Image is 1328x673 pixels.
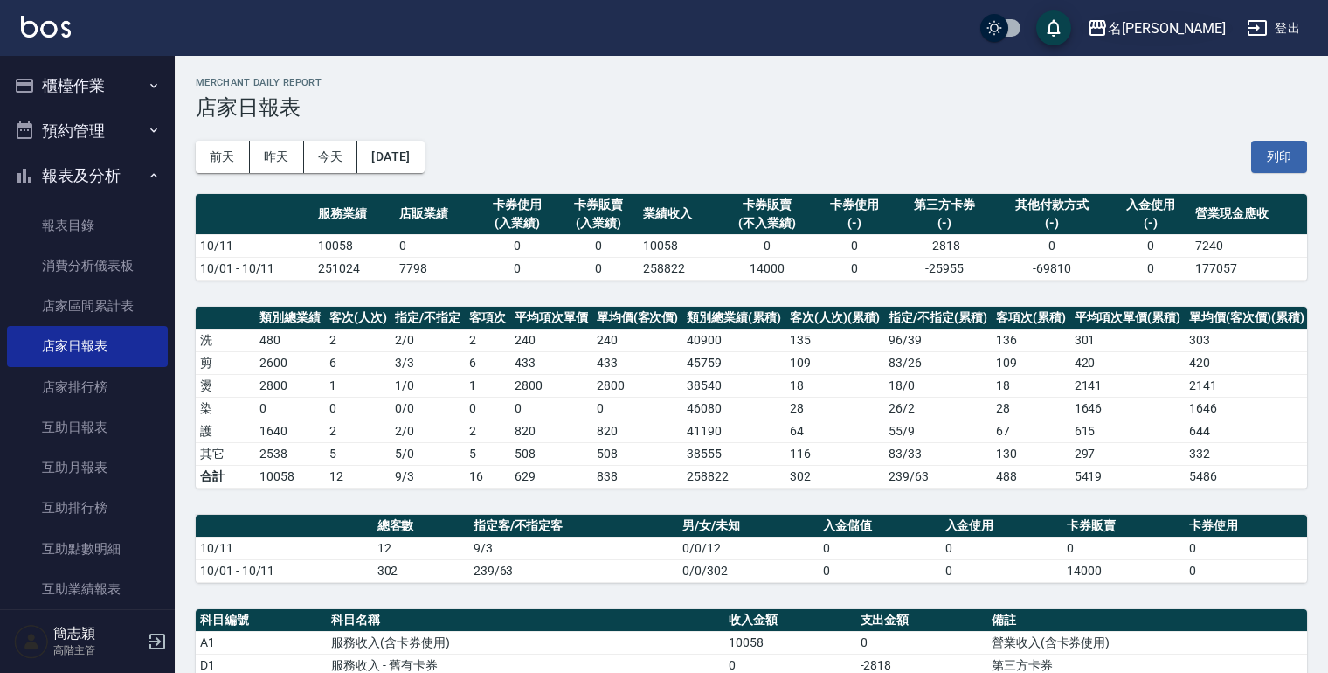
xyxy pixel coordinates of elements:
td: 燙 [196,374,255,397]
td: 營業收入(含卡券使用) [987,631,1307,654]
td: 239/63 [469,559,678,582]
td: 420 [1070,351,1186,374]
td: 0 [476,257,557,280]
th: 服務業績 [314,194,395,235]
td: 6 [325,351,391,374]
a: 互助月報表 [7,448,168,488]
th: 營業現金應收 [1191,194,1307,235]
div: (-) [819,214,891,232]
td: 38555 [682,442,785,465]
td: 644 [1185,420,1308,442]
td: 7798 [395,257,476,280]
td: 0 [1110,257,1191,280]
td: 10/11 [196,234,314,257]
td: 239/63 [884,465,992,488]
div: (入業績) [562,214,634,232]
td: 109 [785,351,885,374]
td: 480 [255,329,325,351]
td: 10/01 - 10/11 [196,559,373,582]
td: 18 / 0 [884,374,992,397]
td: 116 [785,442,885,465]
th: 類別總業績(累積) [682,307,785,330]
td: 83 / 26 [884,351,992,374]
th: 入金儲值 [819,515,941,538]
th: 指定/不指定 [391,307,465,330]
img: Person [14,624,49,659]
td: 240 [510,329,592,351]
div: 入金使用 [1114,196,1186,214]
td: 0 [395,234,476,257]
td: 2800 [510,374,592,397]
button: 前天 [196,141,250,173]
td: 26 / 2 [884,397,992,420]
a: 互助排行榜 [7,488,168,528]
th: 男/女/未知 [678,515,819,538]
th: 卡券販賣 [1062,515,1185,538]
th: 指定客/不指定客 [469,515,678,538]
td: 2 [325,420,391,442]
div: 第三方卡券 [900,196,990,214]
table: a dense table [196,307,1309,489]
th: 客次(人次) [325,307,391,330]
td: -25955 [896,257,994,280]
td: 258822 [682,465,785,488]
div: 卡券販賣 [562,196,634,214]
td: 2 [325,329,391,351]
td: 615 [1070,420,1186,442]
td: 2 / 0 [391,329,465,351]
td: 1 [325,374,391,397]
th: 收入金額 [724,609,855,632]
td: 2800 [592,374,683,397]
div: 名[PERSON_NAME] [1108,17,1226,39]
td: 820 [592,420,683,442]
th: 入金使用 [941,515,1063,538]
td: 0 [557,257,639,280]
td: 2141 [1070,374,1186,397]
td: 420 [1185,351,1308,374]
td: 0/0/12 [678,537,819,559]
a: 互助點數明細 [7,529,168,569]
td: 0 [994,234,1110,257]
td: 0 [819,537,941,559]
td: 0 [941,559,1063,582]
td: 0 [325,397,391,420]
th: 客項次(累積) [992,307,1070,330]
th: 類別總業績 [255,307,325,330]
td: 合計 [196,465,255,488]
th: 支出金額 [856,609,987,632]
td: 服務收入(含卡券使用) [327,631,724,654]
table: a dense table [196,515,1307,583]
td: 2 / 0 [391,420,465,442]
td: 1640 [255,420,325,442]
th: 店販業績 [395,194,476,235]
td: 洗 [196,329,255,351]
a: 互助日報表 [7,407,168,448]
td: 109 [992,351,1070,374]
td: 9/3 [391,465,465,488]
td: 0 [557,234,639,257]
td: 45759 [682,351,785,374]
td: 0 [814,257,896,280]
td: 0 [856,631,987,654]
td: 5 [465,442,510,465]
td: 28 [992,397,1070,420]
h2: Merchant Daily Report [196,77,1307,88]
td: 2141 [1185,374,1308,397]
button: 預約管理 [7,108,168,154]
th: 客次(人次)(累積) [785,307,885,330]
td: 2538 [255,442,325,465]
td: 其它 [196,442,255,465]
td: 5419 [1070,465,1186,488]
button: save [1036,10,1071,45]
td: 251024 [314,257,395,280]
td: 護 [196,420,255,442]
div: 卡券使用 [481,196,553,214]
button: 名[PERSON_NAME] [1080,10,1233,46]
td: 240 [592,329,683,351]
th: 業績收入 [639,194,720,235]
div: (-) [1114,214,1186,232]
button: 櫃檯作業 [7,63,168,108]
td: 10058 [314,234,395,257]
td: 332 [1185,442,1308,465]
td: 2 [465,420,510,442]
